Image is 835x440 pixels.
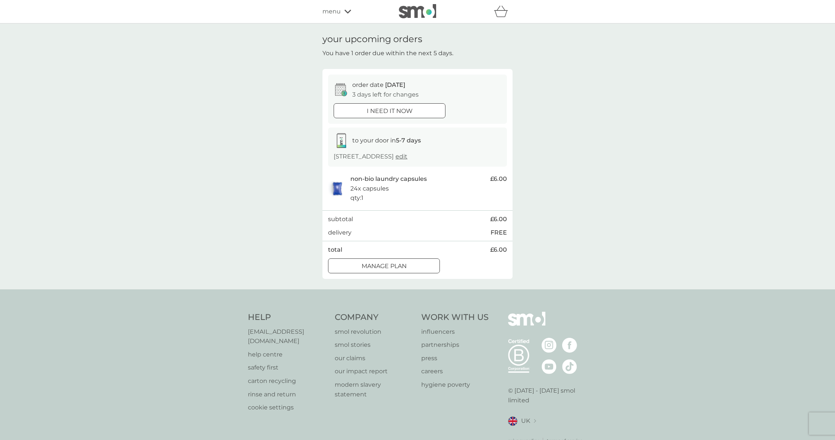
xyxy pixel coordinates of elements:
[421,367,489,376] a: careers
[350,184,389,194] p: 24x capsules
[322,7,341,16] span: menu
[508,312,545,337] img: smol
[248,350,327,359] a: help centre
[248,390,327,399] a: rinse and return
[490,245,507,255] span: £6.00
[352,137,421,144] span: to your door in
[508,417,517,426] img: UK flag
[399,4,436,18] img: smol
[562,338,577,353] img: visit the smol Facebook page
[350,174,427,184] p: non-bio laundry capsules
[490,174,507,184] span: £6.00
[362,261,407,271] p: Manage plan
[248,363,327,373] a: safety first
[335,312,414,323] h4: Company
[534,419,536,423] img: select a new location
[335,340,414,350] a: smol stories
[352,80,405,90] p: order date
[335,380,414,399] a: modern slavery statement
[421,380,489,390] a: hygiene poverty
[335,327,414,337] a: smol revolution
[322,48,453,58] p: You have 1 order due within the next 5 days.
[494,4,513,19] div: basket
[396,137,421,144] strong: 5-7 days
[421,340,489,350] a: partnerships
[521,416,530,426] span: UK
[335,367,414,376] a: our impact report
[508,386,587,405] p: © [DATE] - [DATE] smol limited
[542,359,557,374] img: visit the smol Youtube page
[490,214,507,224] span: £6.00
[334,152,407,161] p: [STREET_ADDRESS]
[491,228,507,238] p: FREE
[421,353,489,363] a: press
[396,153,407,160] a: edit
[562,359,577,374] img: visit the smol Tiktok page
[352,90,419,100] p: 3 days left for changes
[328,228,352,238] p: delivery
[542,338,557,353] img: visit the smol Instagram page
[334,103,445,118] button: i need it now
[385,81,405,88] span: [DATE]
[248,327,327,346] a: [EMAIL_ADDRESS][DOMAIN_NAME]
[248,403,327,412] a: cookie settings
[367,106,413,116] p: i need it now
[248,312,327,323] h4: Help
[335,353,414,363] a: our claims
[248,376,327,386] a: carton recycling
[421,312,489,323] h4: Work With Us
[328,258,440,273] button: Manage plan
[350,193,363,203] p: qty : 1
[322,34,422,45] h1: your upcoming orders
[328,245,342,255] p: total
[328,214,353,224] p: subtotal
[421,327,489,337] a: influencers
